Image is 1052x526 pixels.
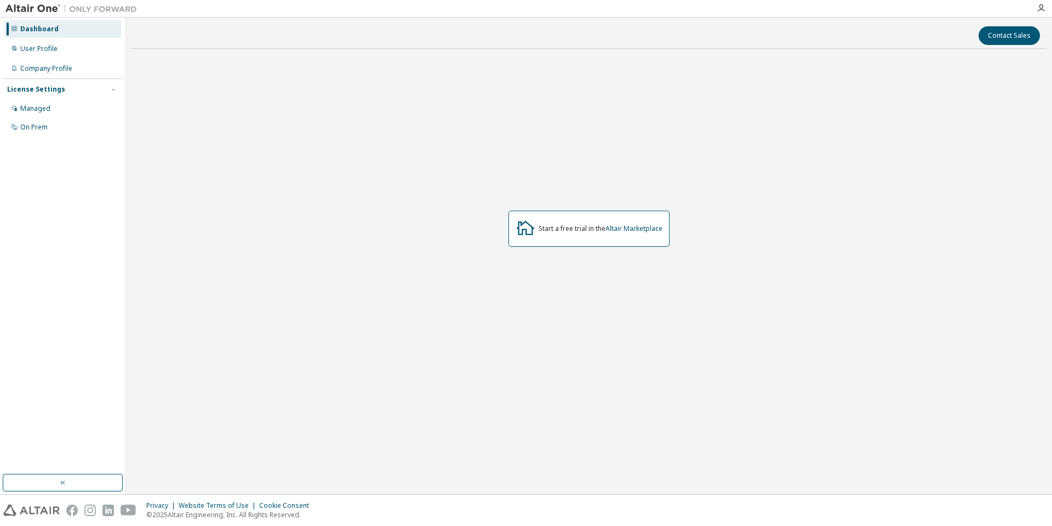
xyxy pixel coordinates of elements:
img: linkedin.svg [102,505,114,516]
div: Website Terms of Use [179,501,259,510]
img: youtube.svg [121,505,136,516]
img: altair_logo.svg [3,505,60,516]
div: Dashboard [20,25,59,33]
img: facebook.svg [66,505,78,516]
img: Altair One [5,3,142,14]
div: On Prem [20,123,48,132]
div: User Profile [20,44,58,53]
div: Cookie Consent [259,501,316,510]
div: Managed [20,104,50,113]
div: Company Profile [20,64,72,73]
div: Privacy [146,501,179,510]
img: instagram.svg [84,505,96,516]
a: Altair Marketplace [605,224,662,233]
div: Start a free trial in the [539,224,662,233]
button: Contact Sales [979,26,1040,45]
p: © 2025 Altair Engineering, Inc. All Rights Reserved. [146,510,316,519]
div: License Settings [7,85,65,94]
